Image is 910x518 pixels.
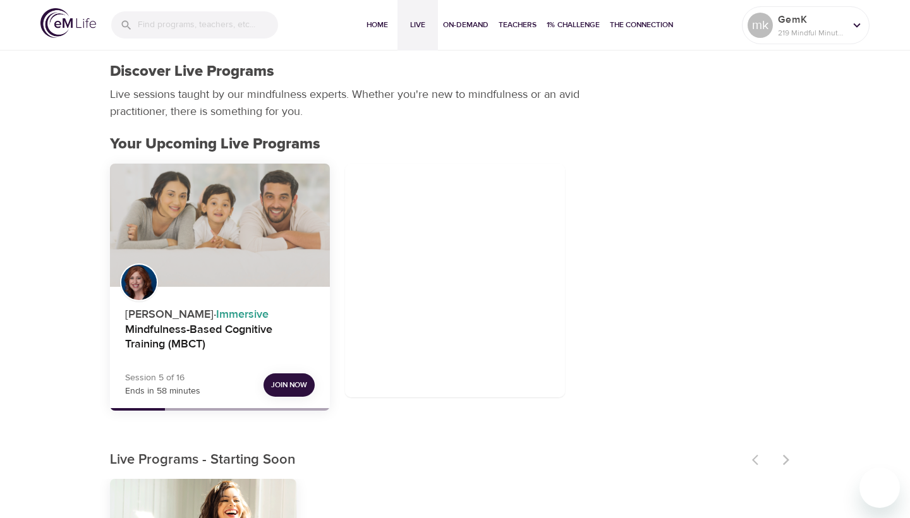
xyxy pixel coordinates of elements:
h2: Your Upcoming Live Programs [110,135,800,154]
p: GemK [778,12,845,27]
p: Live sessions taught by our mindfulness experts. Whether you're new to mindfulness or an avid pra... [110,86,584,120]
p: Live Programs - Starting Soon [110,450,744,471]
button: Mindfulness-Based Cognitive Training (MBCT) [110,164,330,287]
span: Immersive [216,307,269,322]
p: Session 5 of 16 [125,371,200,385]
h1: Discover Live Programs [110,63,274,81]
p: 219 Mindful Minutes [778,27,845,39]
input: Find programs, teachers, etc... [138,11,278,39]
span: On-Demand [443,18,488,32]
span: 1% Challenge [547,18,600,32]
p: Ends in 58 minutes [125,385,200,398]
div: mk [748,13,773,38]
h4: Mindfulness-Based Cognitive Training (MBCT) [125,323,315,353]
p: [PERSON_NAME] · [125,301,315,323]
span: Home [362,18,392,32]
span: Join Now [271,378,307,392]
span: Live [403,18,433,32]
iframe: Button to launch messaging window [859,467,900,508]
img: logo [40,8,96,38]
span: Teachers [499,18,537,32]
span: The Connection [610,18,673,32]
button: Join Now [264,373,315,397]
